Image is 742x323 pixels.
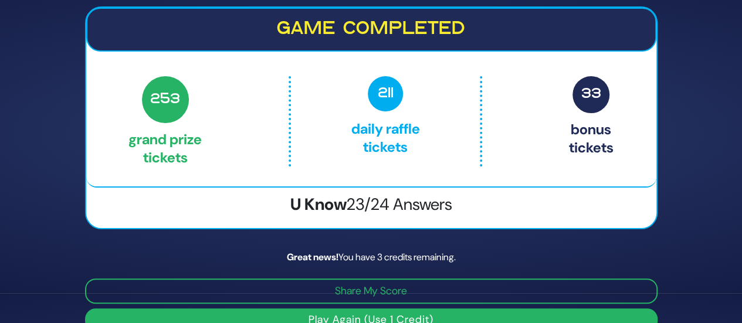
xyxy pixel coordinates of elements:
[128,76,202,166] p: Grand Prize tickets
[85,278,658,304] button: Share My Score
[287,251,338,263] strong: Great news!
[97,18,646,40] h2: Game completed
[316,76,455,156] p: Daily Raffle tickets
[85,250,658,264] div: You have 3 credits remaining.
[572,76,609,113] span: 33
[86,195,656,215] h3: U Know
[142,76,189,123] span: 253
[569,76,614,166] p: Bonus tickets
[347,193,452,215] span: 23/24 Answers
[368,76,403,111] span: 211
